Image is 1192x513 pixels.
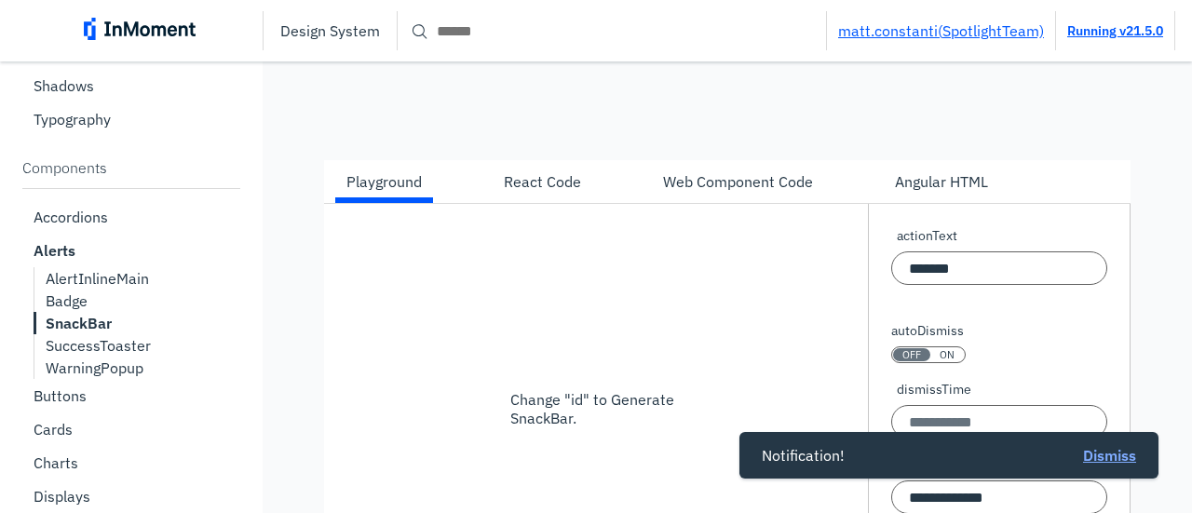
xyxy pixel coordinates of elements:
[46,269,149,288] p: AlertInlineMain
[762,446,1066,465] div: Notification!
[46,358,143,377] p: WarningPopup
[324,160,1131,203] div: horizontal tab bar
[346,170,422,193] div: Playground
[409,20,431,42] span: search icon
[891,321,966,341] label: autoDismiss
[510,390,682,427] p: Change "id" to Generate SnackBar.
[46,314,112,332] b: SnackBar
[902,348,921,361] span: OFF
[891,380,1107,439] div: dismissTime
[46,291,88,310] p: Badge
[34,208,108,226] p: Accordions
[891,226,1107,285] div: Dismiss
[34,386,87,405] p: Buttons
[280,21,380,40] p: Design System
[84,18,196,40] img: inmoment_main_full_color
[838,21,1044,40] a: matt.constanti(SpotlightTeam)
[34,241,75,260] b: Alerts
[873,160,1010,203] div: Angular HTML
[895,170,988,193] div: Angular HTML
[897,226,957,246] span: actionText
[663,170,813,193] div: Web Component Code
[398,14,826,47] input: Search
[940,348,955,361] span: ON
[1067,22,1163,39] a: Running v21.5.0
[504,170,581,193] div: React Code
[891,346,966,363] button: autoDismiss
[481,160,603,203] div: React Code
[34,487,90,506] p: Displays
[22,158,240,177] p: Components
[897,380,971,399] span: dismissTime
[34,453,78,472] p: Charts
[34,420,73,439] p: Cards
[641,160,835,203] div: Web Component Code
[46,336,151,355] p: SuccessToaster
[34,110,111,128] p: Typography
[324,160,444,203] div: Playground
[1083,446,1136,465] span: Dismiss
